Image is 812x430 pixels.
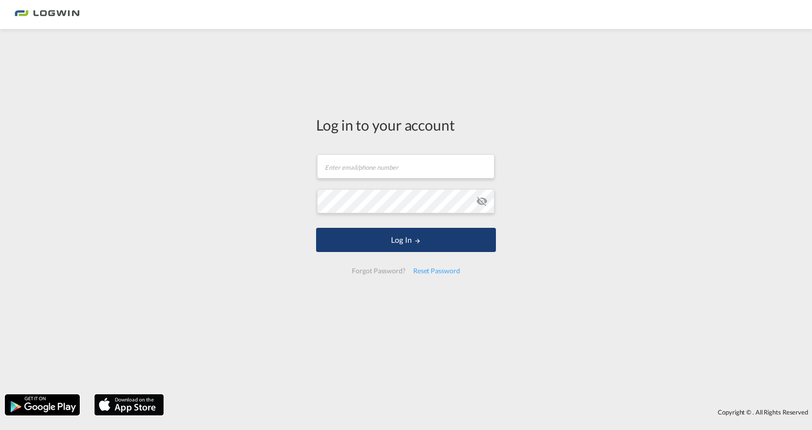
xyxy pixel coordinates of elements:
[316,115,496,135] div: Log in to your account
[169,404,812,420] div: Copyright © . All Rights Reserved
[476,195,488,207] md-icon: icon-eye-off
[317,154,494,178] input: Enter email/phone number
[348,262,409,280] div: Forgot Password?
[316,228,496,252] button: LOGIN
[93,393,165,416] img: apple.png
[409,262,464,280] div: Reset Password
[4,393,81,416] img: google.png
[14,4,80,26] img: bc73a0e0d8c111efacd525e4c8ad7d32.png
